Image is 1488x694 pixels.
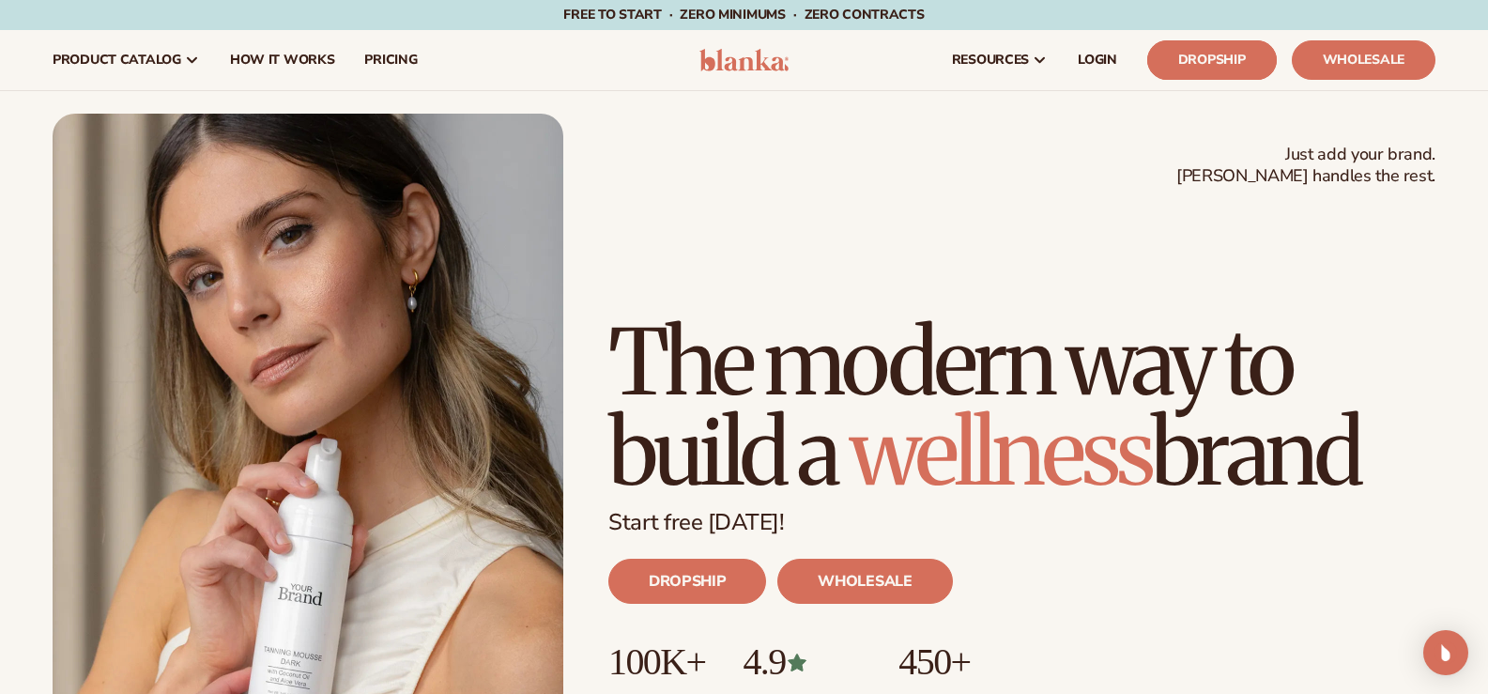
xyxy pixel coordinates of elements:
a: resources [937,30,1063,90]
span: LOGIN [1078,53,1117,68]
h1: The modern way to build a brand [608,317,1435,498]
a: Wholesale [1292,40,1435,80]
span: pricing [364,53,417,68]
img: logo [699,49,789,71]
p: 100K+ [608,641,705,683]
span: Just add your brand. [PERSON_NAME] handles the rest. [1176,144,1435,188]
a: Dropship [1147,40,1277,80]
a: DROPSHIP [608,559,766,604]
p: Start free [DATE]! [608,509,1435,536]
a: pricing [349,30,432,90]
span: resources [952,53,1029,68]
span: How It Works [230,53,335,68]
div: Open Intercom Messenger [1423,630,1468,675]
span: wellness [850,396,1152,509]
p: 4.9 [743,641,861,683]
a: WHOLESALE [777,559,952,604]
p: 450+ [898,641,1040,683]
a: How It Works [215,30,350,90]
a: LOGIN [1063,30,1132,90]
span: Free to start · ZERO minimums · ZERO contracts [563,6,924,23]
span: product catalog [53,53,181,68]
a: product catalog [38,30,215,90]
